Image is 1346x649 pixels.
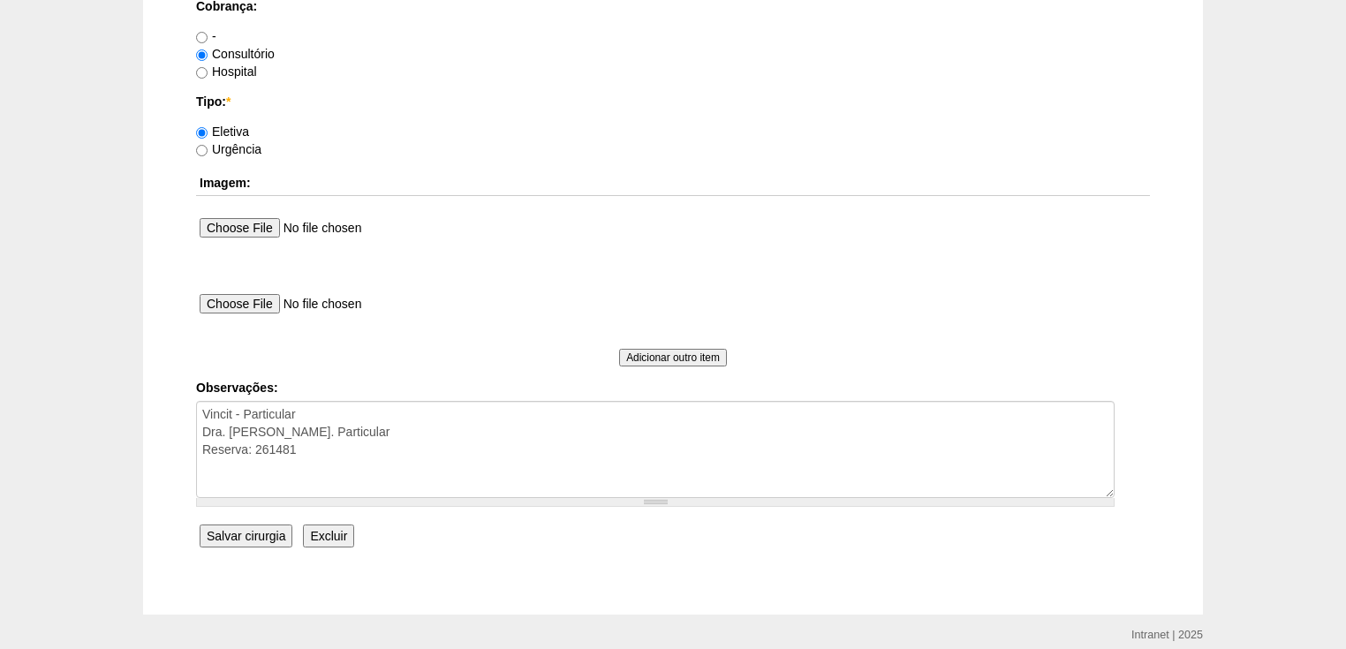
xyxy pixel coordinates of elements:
[200,524,292,547] input: Salvar cirurgia
[196,93,1150,110] label: Tipo:
[196,49,208,61] input: Consultório
[303,524,354,547] input: Excluir
[196,401,1115,498] textarea: Vincit - Particular Dra. [PERSON_NAME]. Particular Reserva: 261481
[196,64,257,79] label: Hospital
[196,145,208,156] input: Urgência
[196,379,1150,396] label: Observações:
[226,94,231,109] span: Este campo é obrigatório.
[196,142,261,156] label: Urgência
[196,127,208,139] input: Eletiva
[196,47,275,61] label: Consultório
[196,29,216,43] label: -
[196,170,1150,196] th: Imagem:
[1131,626,1203,644] div: Intranet | 2025
[619,349,727,366] input: Adicionar outro item
[196,125,249,139] label: Eletiva
[196,32,208,43] input: -
[196,67,208,79] input: Hospital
